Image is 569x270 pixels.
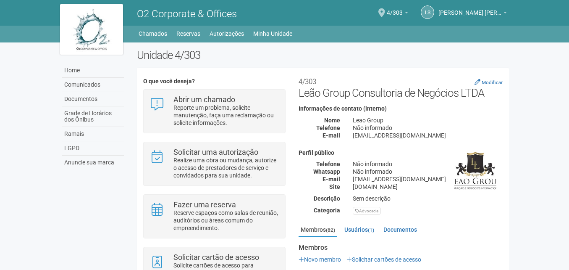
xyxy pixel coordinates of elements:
[313,168,340,175] strong: Whatsapp
[342,223,376,236] a: Usuários(1)
[323,176,340,183] strong: E-mail
[346,160,509,168] div: Não informado
[316,161,340,167] strong: Telefone
[62,127,124,141] a: Ramais
[346,116,509,124] div: Leao Group
[324,117,340,124] strong: Nome
[299,77,316,86] small: 4/303
[454,150,496,192] img: business.png
[60,4,123,55] img: logo.jpg
[329,183,340,190] strong: Site
[139,28,167,40] a: Chamados
[253,28,292,40] a: Minha Unidade
[299,223,337,237] a: Membros(82)
[173,104,279,127] p: Reporte um problema, solicite manutenção, faça uma reclamação ou solicite informações.
[346,183,509,191] div: [DOMAIN_NAME]
[482,79,503,85] small: Modificar
[346,124,509,132] div: Não informado
[173,95,235,104] strong: Abrir um chamado
[173,253,259,262] strong: Solicitar cartão de acesso
[299,256,341,263] a: Novo membro
[137,49,509,61] h2: Unidade 4/303
[62,78,124,92] a: Comunicados
[326,227,335,233] small: (82)
[176,28,200,40] a: Reservas
[173,156,279,179] p: Realize uma obra ou mudança, autorize o acesso de prestadores de serviço e convidados para sua un...
[137,8,237,20] span: O2 Corporate & Offices
[173,200,236,209] strong: Fazer uma reserva
[62,92,124,106] a: Documentos
[150,96,279,127] a: Abrir um chamado Reporte um problema, solicite manutenção, faça uma reclamação ou solicite inform...
[62,106,124,127] a: Grade de Horários dos Ônibus
[346,256,421,263] a: Solicitar cartões de acesso
[346,195,509,202] div: Sem descrição
[62,141,124,156] a: LGPD
[299,106,503,112] h4: Informações de contato (interno)
[314,195,340,202] strong: Descrição
[299,150,503,156] h4: Perfil público
[387,11,408,17] a: 4/303
[173,148,258,156] strong: Solicitar uma autorização
[316,124,340,131] strong: Telefone
[173,209,279,232] p: Reserve espaços como salas de reunião, auditórios ou áreas comum do empreendimento.
[323,132,340,139] strong: E-mail
[368,227,374,233] small: (1)
[210,28,244,40] a: Autorizações
[150,148,279,179] a: Solicitar uma autorização Realize uma obra ou mudança, autorize o acesso de prestadores de serviç...
[438,1,501,16] span: Leonardo Silva Leao
[299,74,503,99] h2: Leão Group Consultoria de Negócios LTDA
[353,207,381,215] div: Advocacia
[387,1,403,16] span: 4/303
[150,201,279,232] a: Fazer uma reserva Reserve espaços como salas de reunião, auditórios ou áreas comum do empreendime...
[314,207,340,214] strong: Categoria
[299,244,503,251] strong: Membros
[381,223,419,236] a: Documentos
[143,78,286,85] h4: O que você deseja?
[346,168,509,175] div: Não informado
[346,132,509,139] div: [EMAIL_ADDRESS][DOMAIN_NAME]
[346,175,509,183] div: [EMAIL_ADDRESS][DOMAIN_NAME]
[475,79,503,85] a: Modificar
[62,64,124,78] a: Home
[62,156,124,169] a: Anuncie sua marca
[421,5,434,19] a: LS
[438,11,507,17] a: [PERSON_NAME] [PERSON_NAME]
